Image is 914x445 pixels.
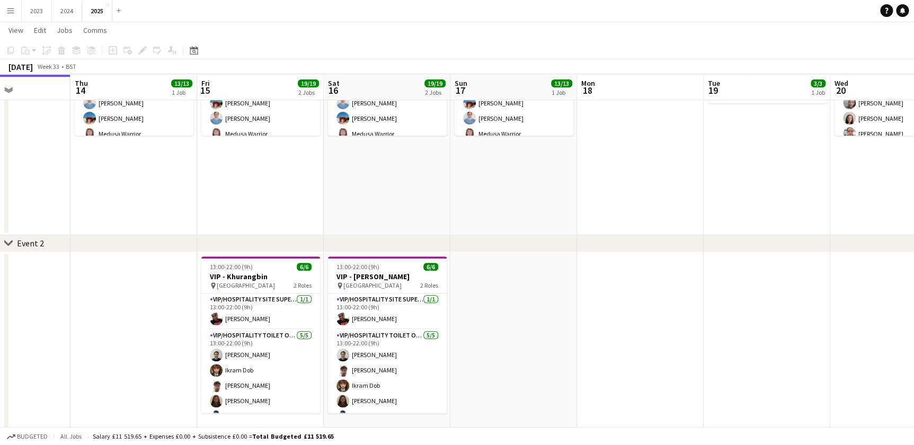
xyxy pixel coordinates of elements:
a: Jobs [52,23,77,37]
span: Total Budgeted £11 519.65 [252,432,334,440]
div: Salary £11 519.65 + Expenses £0.00 + Subsistence £0.00 = [93,432,334,440]
span: View [8,25,23,35]
button: 2023 [22,1,52,21]
span: Week 33 [35,63,61,70]
a: Comms [79,23,111,37]
div: BST [66,63,76,70]
a: Edit [30,23,50,37]
button: Budgeted [5,431,49,442]
span: All jobs [58,432,84,440]
a: View [4,23,28,37]
span: Jobs [57,25,73,35]
button: 2025 [82,1,112,21]
button: 2024 [52,1,82,21]
span: Comms [83,25,107,35]
div: Event 2 [17,238,44,248]
div: [DATE] [8,61,33,72]
span: Edit [34,25,46,35]
span: Budgeted [17,433,48,440]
